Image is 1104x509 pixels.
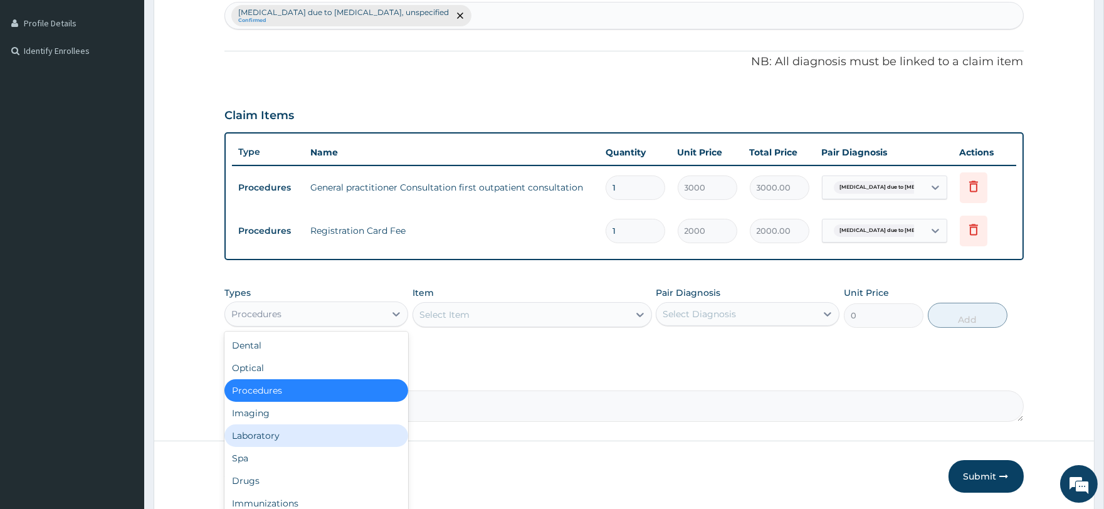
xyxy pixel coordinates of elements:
[304,218,599,243] td: Registration Card Fee
[419,308,470,321] div: Select Item
[954,140,1016,165] th: Actions
[304,140,599,165] th: Name
[844,286,889,299] label: Unit Price
[834,224,972,237] span: [MEDICAL_DATA] due to [MEDICAL_DATA] falc...
[816,140,954,165] th: Pair Diagnosis
[928,303,1007,328] button: Add
[744,140,816,165] th: Total Price
[671,140,744,165] th: Unit Price
[224,109,294,123] h3: Claim Items
[224,447,408,470] div: Spa
[23,63,51,94] img: d_794563401_company_1708531726252_794563401
[949,460,1024,493] button: Submit
[224,334,408,357] div: Dental
[224,402,408,424] div: Imaging
[231,308,281,320] div: Procedures
[224,379,408,402] div: Procedures
[73,158,173,285] span: We're online!
[6,342,239,386] textarea: Type your message and hit 'Enter'
[224,424,408,447] div: Laboratory
[304,175,599,200] td: General practitioner Consultation first outpatient consultation
[224,288,251,298] label: Types
[455,10,466,21] span: remove selection option
[224,373,1023,384] label: Comment
[663,308,736,320] div: Select Diagnosis
[232,176,304,199] td: Procedures
[656,286,720,299] label: Pair Diagnosis
[224,470,408,492] div: Drugs
[238,18,449,24] small: Confirmed
[65,70,211,87] div: Chat with us now
[206,6,236,36] div: Minimize live chat window
[232,140,304,164] th: Type
[238,8,449,18] p: [MEDICAL_DATA] due to [MEDICAL_DATA], unspecified
[232,219,304,243] td: Procedures
[224,357,408,379] div: Optical
[413,286,434,299] label: Item
[834,181,972,194] span: [MEDICAL_DATA] due to [MEDICAL_DATA] falc...
[599,140,671,165] th: Quantity
[224,54,1023,70] p: NB: All diagnosis must be linked to a claim item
